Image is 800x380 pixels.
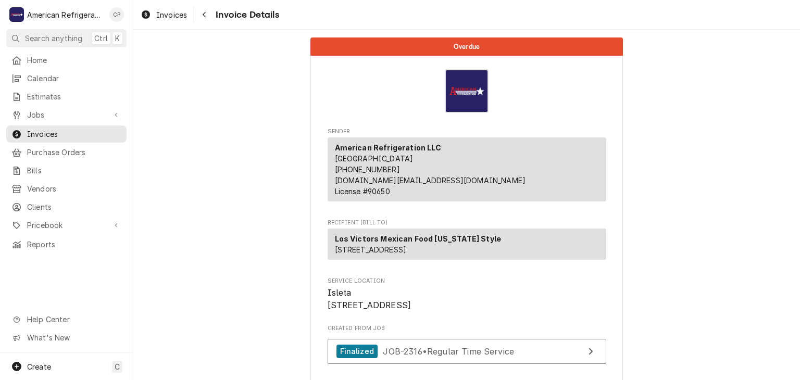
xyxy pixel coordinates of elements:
span: Created From Job [328,324,606,333]
a: Bills [6,162,127,179]
div: Recipient (Bill To) [328,229,606,264]
span: [STREET_ADDRESS] [335,245,407,254]
a: Calendar [6,70,127,87]
span: What's New [27,332,120,343]
span: Home [27,55,121,66]
span: Vendors [27,183,121,194]
span: Invoice Details [213,8,279,22]
span: Clients [27,201,121,212]
span: Service Location [328,287,606,311]
span: [GEOGRAPHIC_DATA] [335,154,414,163]
a: Invoices [6,125,127,143]
div: Sender [328,137,606,206]
span: Bills [27,165,121,176]
span: K [115,33,120,44]
span: Invoices [156,9,187,20]
a: Go to Help Center [6,311,127,328]
span: C [115,361,120,372]
span: Overdue [454,43,480,50]
div: Sender [328,137,606,201]
a: Vendors [6,180,127,197]
span: Estimates [27,91,121,102]
a: Invoices [136,6,191,23]
span: Sender [328,128,606,136]
a: [DOMAIN_NAME][EMAIL_ADDRESS][DOMAIN_NAME] [335,176,526,185]
span: Search anything [25,33,82,44]
span: Recipient (Bill To) [328,219,606,227]
div: Finalized [336,345,378,359]
div: Recipient (Bill To) [328,229,606,260]
div: American Refrigeration LLC's Avatar [9,7,24,22]
span: Purchase Orders [27,147,121,158]
strong: American Refrigeration LLC [335,143,442,152]
span: Jobs [27,109,106,120]
strong: Los Victors Mexican Food [US_STATE] Style [335,234,502,243]
span: Calendar [27,73,121,84]
span: Ctrl [94,33,108,44]
button: Navigate back [196,6,213,23]
div: American Refrigeration LLC [27,9,104,20]
span: Help Center [27,314,120,325]
a: Clients [6,198,127,216]
a: View Job [328,339,606,364]
img: Logo [445,69,489,113]
button: Search anythingCtrlK [6,29,127,47]
span: Service Location [328,277,606,285]
span: Create [27,362,51,371]
span: Reports [27,239,121,250]
span: JOB-2316 • Regular Time Service [383,346,514,356]
a: [PHONE_NUMBER] [335,165,400,174]
span: Invoices [27,129,121,140]
span: License # 90650 [335,187,390,196]
div: Service Location [328,277,606,312]
div: A [9,7,24,22]
span: Isleta [STREET_ADDRESS] [328,288,411,310]
a: Estimates [6,88,127,105]
a: Reports [6,236,127,253]
a: Go to What's New [6,329,127,346]
a: Go to Jobs [6,106,127,123]
a: Home [6,52,127,69]
div: CP [109,7,124,22]
a: Go to Pricebook [6,217,127,234]
div: Status [310,37,623,56]
div: Invoice Recipient [328,219,606,264]
div: Invoice Sender [328,128,606,206]
div: Cordel Pyle's Avatar [109,7,124,22]
a: Purchase Orders [6,144,127,161]
span: Pricebook [27,220,106,231]
div: Created From Job [328,324,606,369]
